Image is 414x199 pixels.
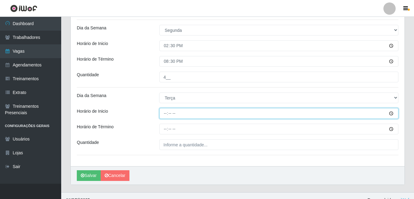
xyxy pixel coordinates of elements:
img: CoreUI Logo [10,5,37,12]
label: Horário de Término [77,56,114,62]
label: Quantidade [77,72,99,78]
label: Horário de Inicio [77,40,108,47]
label: Dia da Semana [77,25,106,31]
label: Horário de Término [77,124,114,130]
button: Salvar [77,170,101,181]
label: Quantidade [77,139,99,146]
input: 00:00 [159,124,398,134]
input: 00:00 [159,56,398,67]
input: 00:00 [159,40,398,51]
label: Dia da Semana [77,92,106,99]
input: Informe a quantidade... [159,139,398,150]
a: Cancelar [101,170,129,181]
input: 00:00 [159,108,398,119]
input: Informe a quantidade... [159,72,398,82]
label: Horário de Inicio [77,108,108,115]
